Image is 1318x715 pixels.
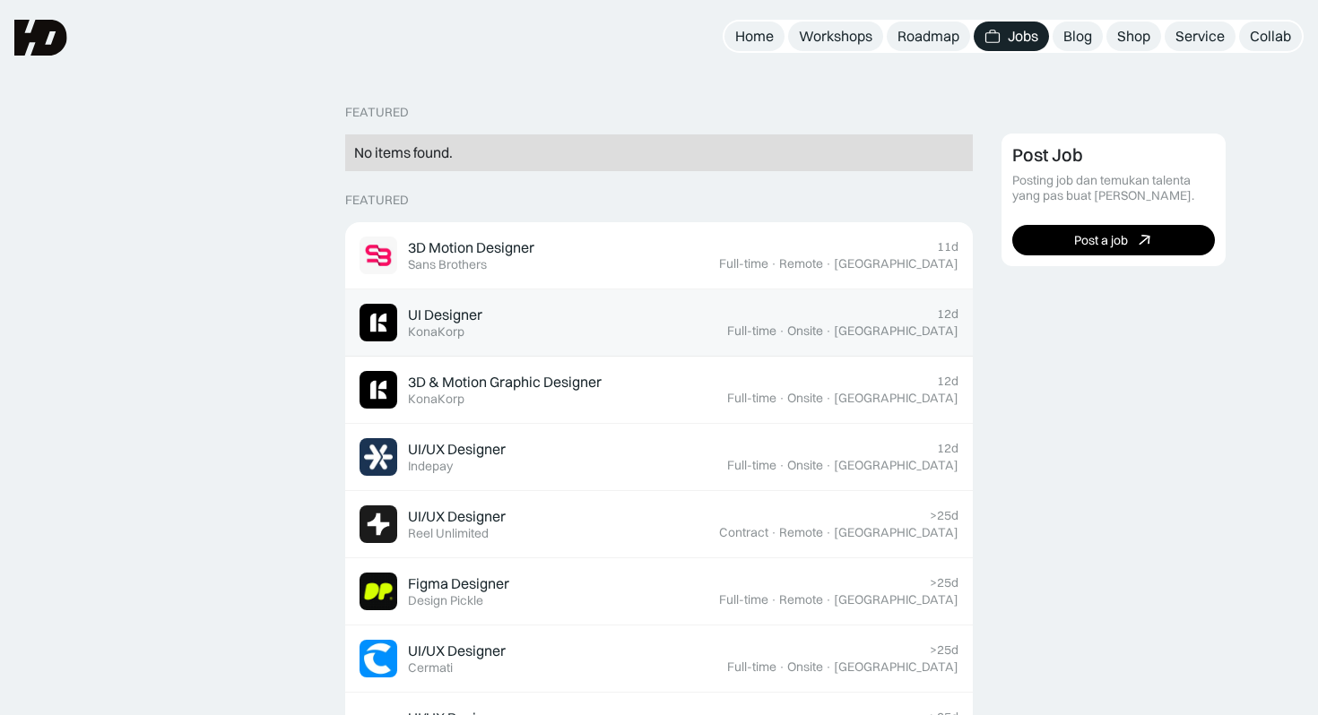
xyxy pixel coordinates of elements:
div: UI/UX Designer [408,642,506,660]
a: Job ImageUI/UX DesignerReel Unlimited>25dContract·Remote·[GEOGRAPHIC_DATA] [345,491,973,558]
img: Job Image [360,304,397,341]
div: Post Job [1012,144,1083,166]
div: [GEOGRAPHIC_DATA] [834,391,958,406]
div: Posting job dan temukan talenta yang pas buat [PERSON_NAME]. [1012,173,1215,203]
a: Job ImageFigma DesignerDesign Pickle>25dFull-time·Remote·[GEOGRAPHIC_DATA] [345,558,973,625]
div: [GEOGRAPHIC_DATA] [834,323,958,339]
div: [GEOGRAPHIC_DATA] [834,458,958,473]
div: UI/UX Designer [408,507,506,526]
div: · [825,659,832,675]
div: [GEOGRAPHIC_DATA] [834,256,958,271]
a: Job Image3D & Motion Graphic DesignerKonaKorp12dFull-time·Onsite·[GEOGRAPHIC_DATA] [345,357,973,424]
div: · [770,256,777,271]
div: Home [735,27,774,46]
div: · [825,458,832,473]
div: 3D & Motion Graphic Designer [408,373,602,392]
div: KonaKorp [408,324,464,340]
a: Job ImageUI DesignerKonaKorp12dFull-time·Onsite·[GEOGRAPHIC_DATA] [345,289,973,357]
img: Job Image [360,640,397,677]
div: Remote [779,525,823,540]
div: 11d [937,239,958,254]
img: Job Image [360,573,397,610]
div: Cermati [408,660,453,676]
div: · [825,256,832,271]
div: · [770,525,777,540]
div: Remote [779,256,823,271]
img: Job Image [360,438,397,476]
div: · [770,592,777,607]
a: Job ImageUI/UX DesignerIndepay12dFull-time·Onsite·[GEOGRAPHIC_DATA] [345,424,973,491]
a: Home [724,22,785,51]
div: · [778,323,785,339]
div: Remote [779,592,823,607]
div: Onsite [787,323,823,339]
a: Job ImageUI/UX DesignerCermati>25dFull-time·Onsite·[GEOGRAPHIC_DATA] [345,625,973,693]
div: >25d [930,642,958,658]
div: Figma Designer [408,574,509,593]
div: [GEOGRAPHIC_DATA] [834,659,958,675]
a: Collab [1239,22,1302,51]
div: KonaKorp [408,392,464,407]
div: Onsite [787,458,823,473]
div: 12d [937,441,958,456]
div: 12d [937,374,958,389]
a: Jobs [974,22,1049,51]
div: Roadmap [897,27,959,46]
div: Workshops [799,27,872,46]
img: Job Image [360,237,397,274]
div: UI Designer [408,306,482,324]
div: 3D Motion Designer [408,238,534,257]
div: Onsite [787,659,823,675]
div: Featured [345,105,409,120]
div: Onsite [787,391,823,406]
div: Reel Unlimited [408,526,489,541]
div: · [825,323,832,339]
div: · [778,391,785,406]
a: Service [1165,22,1236,51]
div: Full-time [727,323,776,339]
div: Shop [1117,27,1150,46]
img: Job Image [360,505,397,543]
div: · [825,592,832,607]
div: >25d [930,575,958,590]
div: [GEOGRAPHIC_DATA] [834,525,958,540]
a: Workshops [788,22,883,51]
a: Roadmap [887,22,970,51]
div: Full-time [727,458,776,473]
img: Job Image [360,371,397,409]
div: Contract [719,525,768,540]
div: No items found. [354,143,964,162]
div: UI/UX Designer [408,440,506,459]
div: Full-time [719,592,768,607]
div: 12d [937,306,958,322]
div: · [778,458,785,473]
a: Job Image3D Motion DesignerSans Brothers11dFull-time·Remote·[GEOGRAPHIC_DATA] [345,222,973,289]
div: Indepay [408,459,453,474]
a: Shop [1106,22,1161,51]
div: Sans Brothers [408,257,487,272]
div: >25d [930,508,958,523]
div: Full-time [727,391,776,406]
div: [GEOGRAPHIC_DATA] [834,592,958,607]
div: Featured [345,193,409,208]
div: Jobs [1008,27,1038,46]
div: Full-time [727,659,776,675]
div: · [825,391,832,406]
a: Blog [1053,22,1103,51]
div: Service [1175,27,1225,46]
div: Collab [1250,27,1291,46]
div: · [778,659,785,675]
div: Design Pickle [408,593,483,608]
a: Post a job [1012,225,1215,255]
div: · [825,525,832,540]
div: Blog [1063,27,1092,46]
div: Full-time [719,256,768,271]
div: Post a job [1074,233,1128,248]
